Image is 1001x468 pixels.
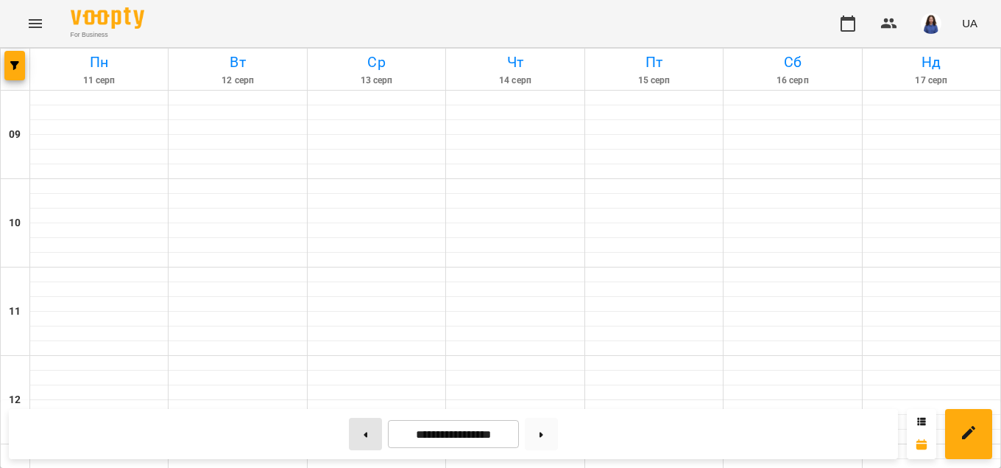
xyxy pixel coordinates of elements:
[865,51,998,74] h6: Нд
[32,51,166,74] h6: Пн
[32,74,166,88] h6: 11 серп
[865,74,998,88] h6: 17 серп
[171,74,304,88] h6: 12 серп
[310,74,443,88] h6: 13 серп
[71,7,144,29] img: Voopty Logo
[448,51,581,74] h6: Чт
[9,304,21,320] h6: 11
[18,6,53,41] button: Menu
[9,215,21,231] h6: 10
[448,74,581,88] h6: 14 серп
[962,15,977,31] span: UA
[71,30,144,40] span: For Business
[171,51,304,74] h6: Вт
[726,74,859,88] h6: 16 серп
[587,51,721,74] h6: Пт
[921,13,941,34] img: 896d7bd98bada4a398fcb6f6c121a1d1.png
[726,51,859,74] h6: Сб
[587,74,721,88] h6: 15 серп
[9,392,21,408] h6: 12
[956,10,983,37] button: UA
[9,127,21,143] h6: 09
[310,51,443,74] h6: Ср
